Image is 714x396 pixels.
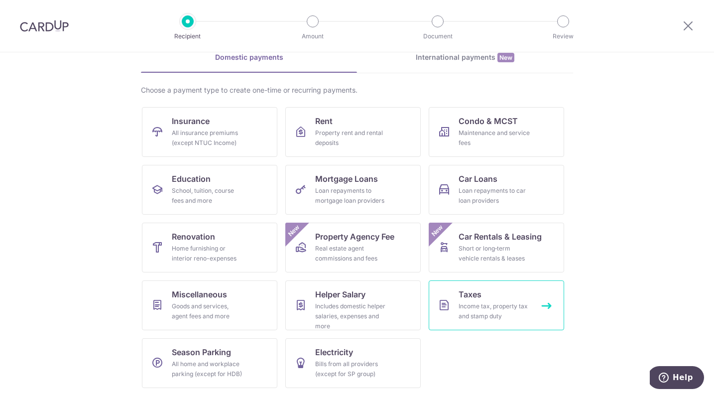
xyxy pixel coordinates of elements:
a: Condo & MCSTMaintenance and service fees [429,107,564,157]
div: Home furnishing or interior reno-expenses [172,244,243,264]
span: Helper Salary [315,288,365,300]
span: Season Parking [172,346,231,358]
div: Loan repayments to car loan providers [459,186,530,206]
div: Loan repayments to mortgage loan providers [315,186,387,206]
span: Rent [315,115,333,127]
div: Real estate agent commissions and fees [315,244,387,264]
div: All insurance premiums (except NTUC Income) [172,128,243,148]
div: Maintenance and service fees [459,128,530,148]
div: Choose a payment type to create one-time or recurring payments. [141,85,573,95]
div: All home and workplace parking (except for HDB) [172,359,243,379]
a: EducationSchool, tuition, course fees and more [142,165,277,215]
iframe: Opens a widget where you can find more information [650,366,704,391]
p: Recipient [151,31,225,41]
div: Domestic payments [141,52,357,62]
span: Car Rentals & Leasing [459,231,542,243]
a: Car Rentals & LeasingShort or long‑term vehicle rentals & leasesNew [429,223,564,272]
span: New [497,53,514,62]
a: MiscellaneousGoods and services, agent fees and more [142,280,277,330]
a: Mortgage LoansLoan repayments to mortgage loan providers [285,165,421,215]
a: Property Agency FeeReal estate agent commissions and feesNew [285,223,421,272]
p: Review [526,31,600,41]
a: RentProperty rent and rental deposits [285,107,421,157]
div: Income tax, property tax and stamp duty [459,301,530,321]
a: Season ParkingAll home and workplace parking (except for HDB) [142,338,277,388]
span: Mortgage Loans [315,173,378,185]
span: Education [172,173,211,185]
div: Short or long‑term vehicle rentals & leases [459,244,530,264]
span: New [429,223,446,239]
div: Includes domestic helper salaries, expenses and more [315,301,387,331]
img: CardUp [20,20,69,32]
p: Amount [276,31,350,41]
div: Bills from all providers (except for SP group) [315,359,387,379]
div: International payments [357,52,573,63]
a: Car LoansLoan repayments to car loan providers [429,165,564,215]
span: Property Agency Fee [315,231,394,243]
span: Miscellaneous [172,288,227,300]
span: New [286,223,302,239]
a: InsuranceAll insurance premiums (except NTUC Income) [142,107,277,157]
span: Renovation [172,231,215,243]
a: RenovationHome furnishing or interior reno-expenses [142,223,277,272]
a: Helper SalaryIncludes domestic helper salaries, expenses and more [285,280,421,330]
span: Electricity [315,346,353,358]
div: Property rent and rental deposits [315,128,387,148]
span: Condo & MCST [459,115,518,127]
a: ElectricityBills from all providers (except for SP group) [285,338,421,388]
span: Car Loans [459,173,497,185]
div: Goods and services, agent fees and more [172,301,243,321]
p: Document [401,31,475,41]
span: Insurance [172,115,210,127]
span: Taxes [459,288,481,300]
div: School, tuition, course fees and more [172,186,243,206]
a: TaxesIncome tax, property tax and stamp duty [429,280,564,330]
